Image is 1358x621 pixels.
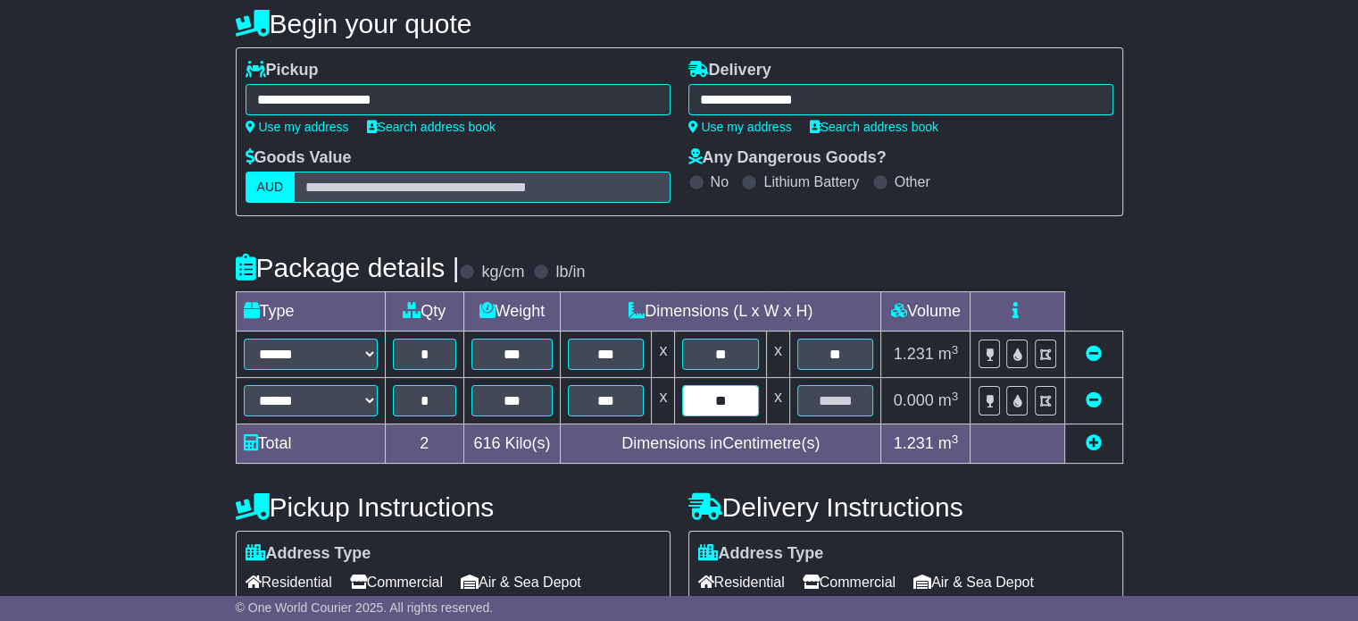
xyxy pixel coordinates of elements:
span: Commercial [350,568,443,596]
span: Commercial [803,568,896,596]
a: Use my address [688,120,792,134]
label: kg/cm [481,263,524,282]
span: © One World Courier 2025. All rights reserved. [236,600,494,615]
label: Pickup [246,61,319,80]
span: 1.231 [894,345,934,363]
td: x [652,331,675,378]
td: Type [236,292,385,331]
a: Remove this item [1086,345,1102,363]
span: Residential [698,568,785,596]
span: 616 [473,434,500,452]
a: Add new item [1086,434,1102,452]
label: Lithium Battery [763,173,859,190]
sup: 3 [952,343,959,357]
td: Qty [385,292,463,331]
td: 2 [385,424,463,464]
label: lb/in [555,263,585,282]
h4: Begin your quote [236,9,1123,38]
label: Address Type [246,544,371,564]
h4: Delivery Instructions [688,492,1123,522]
label: Goods Value [246,148,352,168]
span: Residential [246,568,332,596]
label: Any Dangerous Goods? [688,148,887,168]
td: Weight [463,292,560,331]
label: AUD [246,172,296,203]
span: Air & Sea Depot [461,568,581,596]
label: Other [895,173,930,190]
td: Kilo(s) [463,424,560,464]
h4: Pickup Instructions [236,492,671,522]
td: Total [236,424,385,464]
label: Delivery [688,61,771,80]
td: x [652,378,675,424]
span: 0.000 [894,391,934,409]
a: Use my address [246,120,349,134]
sup: 3 [952,432,959,446]
a: Search address book [810,120,938,134]
a: Remove this item [1086,391,1102,409]
label: Address Type [698,544,824,564]
td: Dimensions in Centimetre(s) [560,424,880,464]
span: 1.231 [894,434,934,452]
td: Volume [881,292,971,331]
td: x [766,378,789,424]
a: Search address book [367,120,496,134]
td: Dimensions (L x W x H) [560,292,880,331]
sup: 3 [952,390,959,403]
span: Air & Sea Depot [913,568,1034,596]
h4: Package details | [236,253,460,282]
span: m [938,345,959,363]
span: m [938,391,959,409]
label: No [711,173,729,190]
span: m [938,434,959,452]
td: x [766,331,789,378]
